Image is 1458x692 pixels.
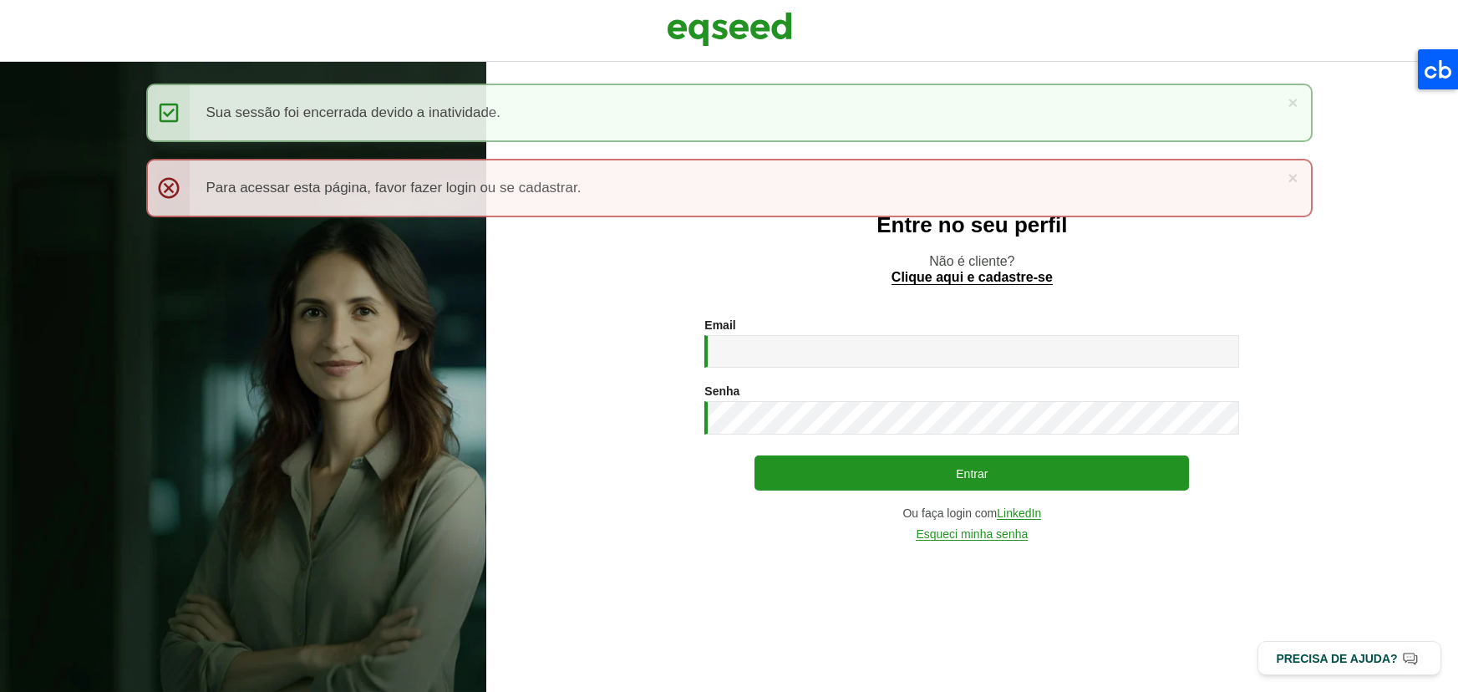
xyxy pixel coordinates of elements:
a: Clique aqui e cadastre-se [892,271,1053,285]
a: LinkedIn [997,507,1041,520]
button: Entrar [754,455,1189,491]
label: Email [704,319,735,331]
a: × [1288,169,1298,186]
a: × [1288,94,1298,111]
label: Senha [704,385,739,397]
div: Sua sessão foi encerrada devido a inatividade. [146,84,1313,142]
h2: Entre no seu perfil [520,213,1425,237]
div: Ou faça login com [704,507,1239,520]
img: EqSeed Logo [667,8,792,50]
a: Esqueci minha senha [916,528,1028,541]
div: Para acessar esta página, favor fazer login ou se cadastrar. [146,159,1313,217]
p: Não é cliente? [520,253,1425,285]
